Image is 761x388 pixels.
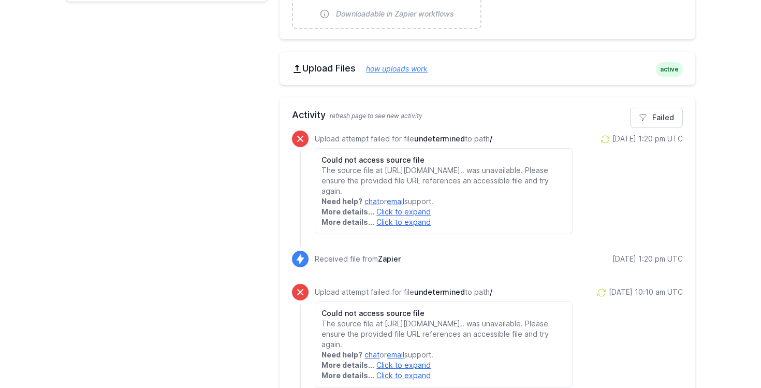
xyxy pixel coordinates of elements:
[609,287,683,297] div: [DATE] 10:10 am UTC
[321,319,565,350] p: The source file at [URL][DOMAIN_NAME].. was unavailable. Please ensure the provided file URL refe...
[321,196,565,207] p: or support.
[490,134,492,143] span: /
[490,288,492,296] span: /
[356,64,428,73] a: how uploads work
[321,207,374,216] strong: More details...
[376,218,431,226] a: Click to expand
[315,287,572,297] p: Upload attempt failed for file to path
[612,254,683,264] div: [DATE] 1:20 pm UTC
[292,108,683,122] h2: Activity
[336,9,454,19] span: Downloadable in Zapier workflows
[321,197,362,206] strong: Need help?
[376,361,431,369] a: Click to expand
[321,361,374,369] strong: More details...
[378,254,401,263] span: Zapier
[414,288,465,296] span: undetermined
[387,350,404,359] a: email
[315,134,572,144] p: Upload attempt failed for file to path
[321,155,565,165] h6: Could not access source file
[292,62,683,75] h2: Upload Files
[612,134,683,144] div: [DATE] 1:20 pm UTC
[321,350,565,360] p: or support.
[321,350,362,359] strong: Need help?
[656,62,683,77] span: active
[364,350,379,359] a: chat
[376,371,431,380] a: Click to expand
[321,218,374,226] strong: More details...
[330,112,422,120] span: refresh page to see new activity
[321,165,565,196] p: The source file at [URL][DOMAIN_NAME].. was unavailable. Please ensure the provided file URL refe...
[315,254,401,264] p: Received file from
[321,371,374,380] strong: More details...
[709,336,749,376] iframe: Drift Widget Chat Controller
[387,197,404,206] a: email
[364,197,379,206] a: chat
[630,108,683,127] a: Failed
[376,207,431,216] a: Click to expand
[321,308,565,319] h6: Could not access source file
[414,134,465,143] span: undetermined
